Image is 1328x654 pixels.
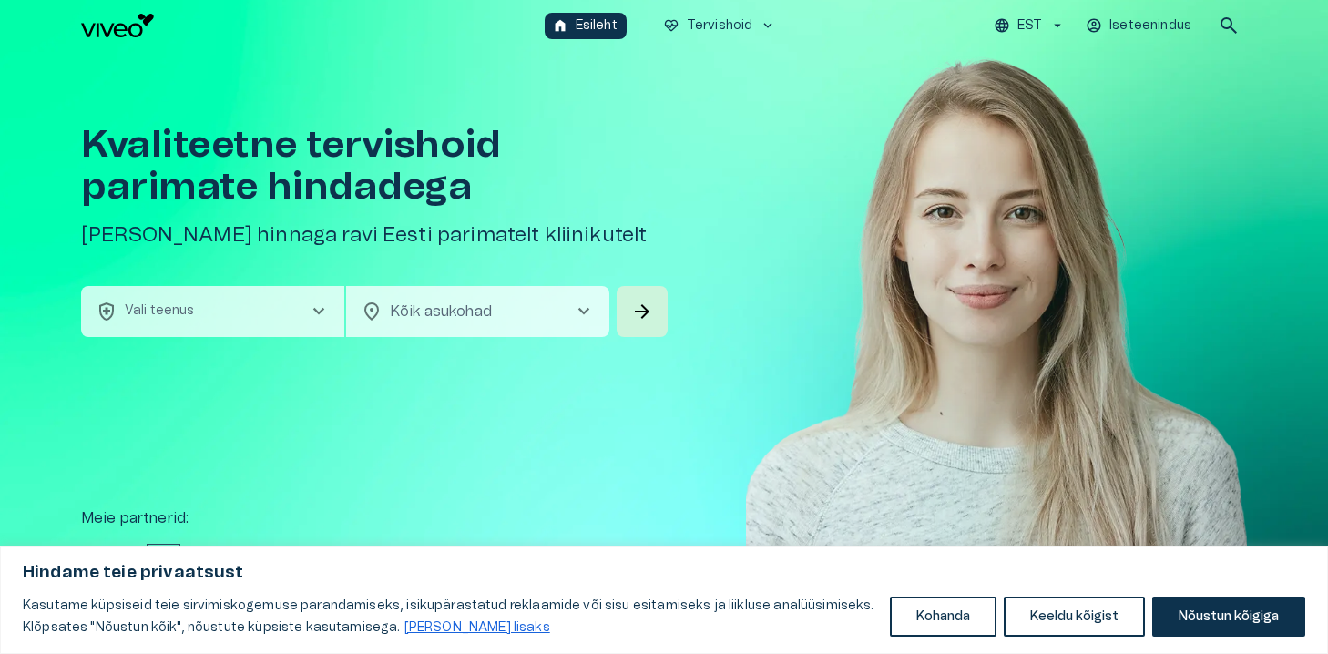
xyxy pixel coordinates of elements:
img: Partner logo [203,544,269,578]
button: Kohanda [890,597,996,637]
h1: Kvaliteetne tervishoid parimate hindadega [81,124,671,208]
img: Partner logo [81,544,125,578]
p: Iseteenindus [1109,16,1191,36]
p: EST [1017,16,1042,36]
span: search [1218,15,1240,36]
img: Partner logo [147,544,181,578]
img: Viveo logo [81,14,154,37]
a: Loe lisaks [404,620,551,635]
button: homeEsileht [545,13,627,39]
p: Esileht [576,16,618,36]
span: home [552,17,568,34]
p: Hindame teie privaatsust [23,562,1305,584]
h5: [PERSON_NAME] hinnaga ravi Eesti parimatelt kliinikutelt [81,222,671,249]
span: chevron_right [573,301,595,322]
span: location_on [361,301,383,322]
p: Kõik asukohad [390,301,544,322]
p: Vali teenus [125,301,195,321]
p: Tervishoid [687,16,753,36]
span: keyboard_arrow_down [760,17,776,34]
span: ecg_heart [663,17,679,34]
img: Partner logo [378,544,444,578]
p: Meie partnerid : [81,507,1247,529]
span: chevron_right [308,301,330,322]
img: Partner logo [465,544,531,578]
button: Iseteenindus [1083,13,1196,39]
button: ecg_heartTervishoidkeyboard_arrow_down [656,13,784,39]
img: Partner logo [291,544,356,578]
a: Navigate to homepage [81,14,537,37]
img: Woman smiling [746,51,1247,639]
img: Partner logo [553,544,618,578]
p: Kasutame küpsiseid teie sirvimiskogemuse parandamiseks, isikupärastatud reklaamide või sisu esita... [23,595,876,639]
button: Search [617,286,668,337]
button: health_and_safetyVali teenuschevron_right [81,286,344,337]
button: EST [991,13,1068,39]
span: health_and_safety [96,301,117,322]
button: Keeldu kõigist [1004,597,1145,637]
button: Nõustun kõigiga [1152,597,1305,637]
button: open search modal [1211,7,1247,44]
span: arrow_forward [631,301,653,322]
